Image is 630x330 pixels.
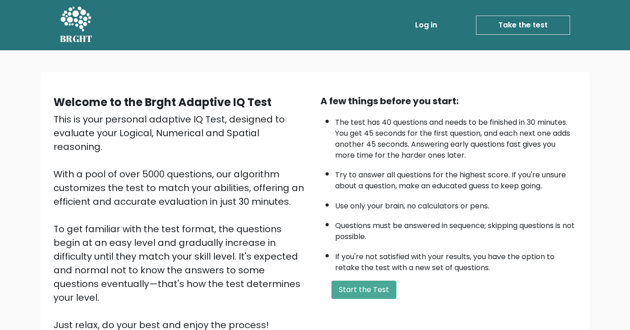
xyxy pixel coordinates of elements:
li: Questions must be answered in sequence; skipping questions is not possible. [335,216,577,242]
li: The test has 40 questions and needs to be finished in 30 minutes. You get 45 seconds for the firs... [335,112,577,161]
a: BRGHT [60,4,93,47]
div: A few things before you start: [320,94,577,108]
li: If you're not satisfied with your results, you have the option to retake the test with a new set ... [335,247,577,273]
li: Use only your brain, no calculators or pens. [335,196,577,212]
h5: BRGHT [60,33,93,44]
a: Log in [411,16,441,34]
li: Try to answer all questions for the highest score. If you're unsure about a question, make an edu... [335,165,577,192]
a: Take the test [476,16,570,35]
button: Start the Test [331,281,396,299]
b: Welcome to the Brght Adaptive IQ Test [53,95,272,110]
